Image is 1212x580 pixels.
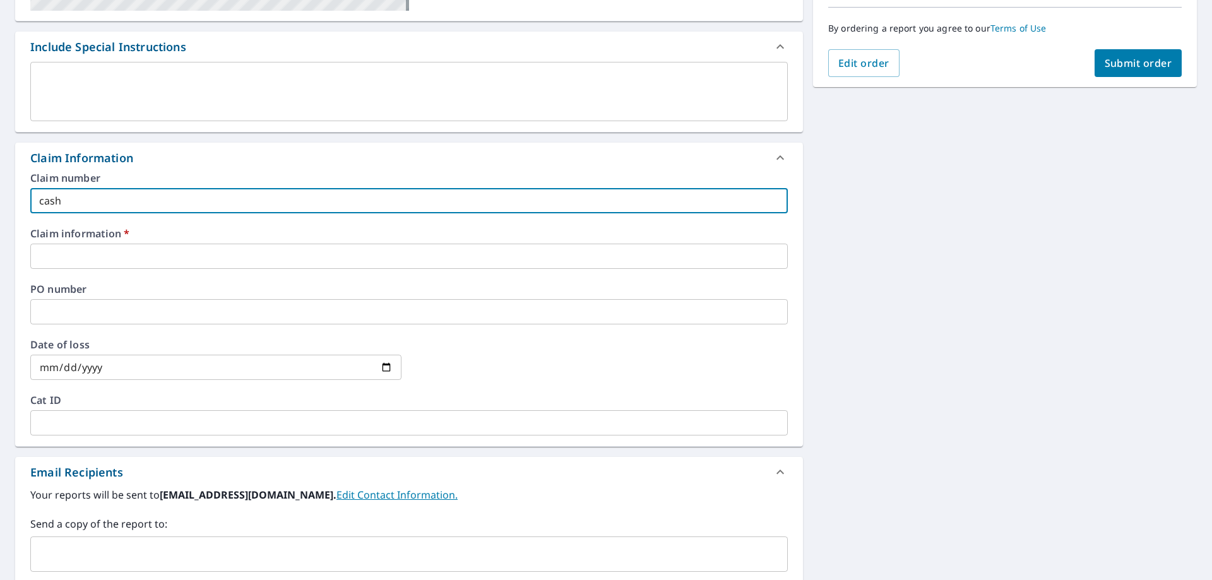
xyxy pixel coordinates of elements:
span: Edit order [838,56,889,70]
div: Claim Information [30,150,133,167]
button: Edit order [828,49,900,77]
label: Claim number [30,173,788,183]
label: Cat ID [30,395,788,405]
a: Terms of Use [990,22,1047,34]
div: Email Recipients [15,457,803,487]
label: Claim information [30,228,788,239]
div: Include Special Instructions [30,38,186,56]
label: Your reports will be sent to [30,487,788,502]
b: [EMAIL_ADDRESS][DOMAIN_NAME]. [160,488,336,502]
a: EditContactInfo [336,488,458,502]
div: Include Special Instructions [15,32,803,62]
div: Claim Information [15,143,803,173]
div: Email Recipients [30,464,123,481]
label: Date of loss [30,340,401,350]
label: PO number [30,284,788,294]
p: By ordering a report you agree to our [828,23,1182,34]
button: Submit order [1095,49,1182,77]
label: Send a copy of the report to: [30,516,788,531]
span: Submit order [1105,56,1172,70]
